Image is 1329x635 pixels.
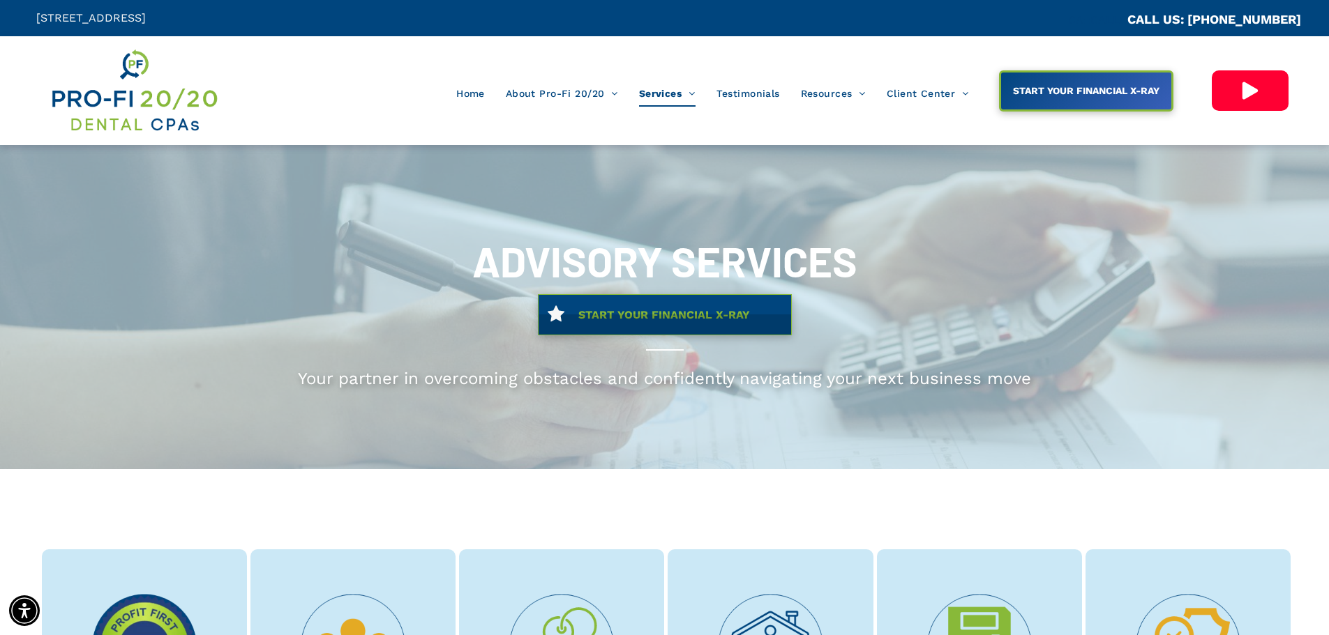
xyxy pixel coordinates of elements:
[298,369,1031,388] span: Your partner in overcoming obstacles and confidently navigating your next business move
[629,80,706,107] a: Services
[999,70,1173,112] a: START YOUR FINANCIAL X-RAY
[1068,13,1127,26] span: CA::CALLC
[36,11,146,24] span: [STREET_ADDRESS]
[446,80,495,107] a: Home
[495,80,629,107] a: About Pro-Fi 20/20
[790,80,876,107] a: Resources
[706,80,790,107] a: Testimonials
[9,595,40,626] div: Accessibility Menu
[472,236,857,286] span: ADVISORY SERVICES
[1008,78,1164,103] span: START YOUR FINANCIAL X-RAY
[876,80,979,107] a: Client Center
[50,47,218,135] img: Get Dental CPA Consulting, Bookkeeping, & Bank Loans
[538,294,792,335] a: START YOUR FINANCIAL X-RAY
[573,301,755,328] span: START YOUR FINANCIAL X-RAY
[1127,12,1301,26] a: CALL US: [PHONE_NUMBER]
